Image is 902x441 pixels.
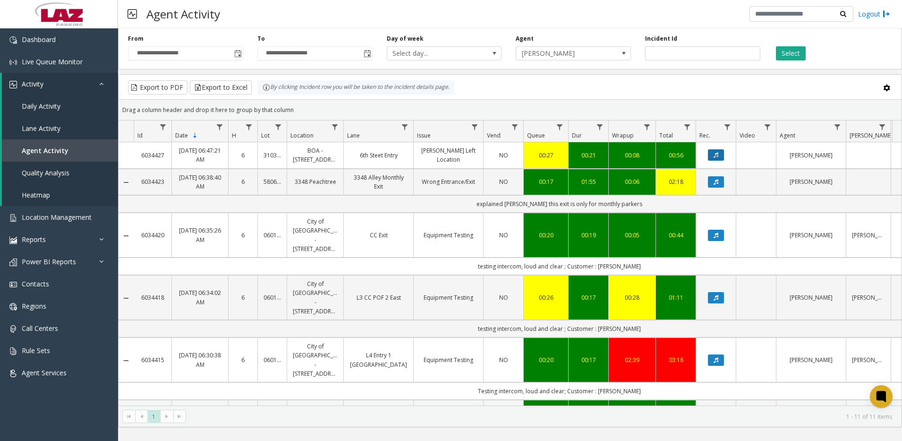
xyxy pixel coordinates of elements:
[264,293,281,302] a: 060133
[2,117,118,139] a: Lane Activity
[293,177,338,186] a: 3348 Peachtree
[876,121,889,133] a: Parker Filter Menu
[574,293,603,302] a: 00:17
[419,231,477,240] a: Equipment Testing
[9,325,17,333] img: 'icon'
[9,347,17,355] img: 'icon'
[468,121,481,133] a: Issue Filter Menu
[9,370,17,377] img: 'icon'
[574,355,603,364] a: 00:17
[9,236,17,244] img: 'icon'
[721,121,734,133] a: Rec. Filter Menu
[417,131,431,139] span: Issue
[850,131,893,139] span: [PERSON_NAME]
[22,190,50,199] span: Heatmap
[137,131,143,139] span: Id
[234,231,252,240] a: 6
[347,131,360,139] span: Lane
[852,293,885,302] a: [PERSON_NAME]
[139,293,166,302] a: 6034418
[22,57,83,66] span: Live Queue Monitor
[192,413,892,421] kendo-pager-info: 1 - 11 of 11 items
[119,357,134,364] a: Collapse Details
[529,151,562,160] a: 00:27
[22,368,67,377] span: Agent Services
[2,139,118,162] a: Agent Activity
[399,121,411,133] a: Lane Filter Menu
[264,177,281,186] a: 580623
[509,121,521,133] a: Vend Filter Menu
[2,162,118,184] a: Quality Analysis
[489,355,518,364] a: NO
[574,151,603,160] div: 00:21
[782,151,840,160] a: [PERSON_NAME]
[387,47,478,60] span: Select day...
[349,351,408,369] a: L4 Entry 1 [GEOGRAPHIC_DATA]
[574,231,603,240] div: 00:19
[329,121,341,133] a: Location Filter Menu
[662,231,690,240] a: 00:44
[263,84,270,91] img: infoIcon.svg
[261,131,270,139] span: Lot
[139,177,166,186] a: 6034423
[9,214,17,222] img: 'icon'
[529,355,562,364] a: 00:20
[190,80,252,95] button: Export to Excel
[574,177,603,186] a: 01:55
[614,231,650,240] a: 00:05
[293,146,338,164] a: BOA - [STREET_ADDRESS]
[489,293,518,302] a: NO
[614,151,650,160] div: 00:08
[128,35,144,43] label: From
[662,151,690,160] div: 00:56
[9,259,17,266] img: 'icon'
[2,184,118,206] a: Heatmap
[264,231,281,240] a: 060129
[213,121,226,133] a: Date Filter Menu
[2,73,118,95] a: Activity
[645,35,677,43] label: Incident Id
[419,293,477,302] a: Equipment Testing
[175,131,188,139] span: Date
[419,177,477,186] a: Wrong Entrance/Exit
[487,131,501,139] span: Vend
[119,102,902,118] div: Drag a column header and drop it here to group by that column
[119,232,134,240] a: Collapse Details
[257,35,265,43] label: To
[419,146,477,164] a: [PERSON_NAME] Left Location
[178,173,222,191] a: [DATE] 06:38:40 AM
[362,47,372,60] span: Toggle popup
[128,80,187,95] button: Export to PDF
[128,2,137,26] img: pageIcon
[662,293,690,302] a: 01:11
[22,324,58,333] span: Call Centers
[499,231,508,239] span: NO
[831,121,844,133] a: Agent Filter Menu
[293,342,338,378] a: City of [GEOGRAPHIC_DATA] - [STREET_ADDRESS]
[641,121,654,133] a: Wrapup Filter Menu
[272,121,285,133] a: Lot Filter Menu
[614,177,650,186] div: 00:06
[782,355,840,364] a: [PERSON_NAME]
[659,131,673,139] span: Total
[349,231,408,240] a: CC Exit
[264,151,281,160] a: 310316
[527,131,545,139] span: Queue
[516,47,607,60] span: [PERSON_NAME]
[529,231,562,240] a: 00:20
[232,131,236,139] span: H
[243,121,255,133] a: H Filter Menu
[234,293,252,302] a: 6
[178,351,222,369] a: [DATE] 06:30:38 AM
[499,178,508,186] span: NO
[22,35,56,44] span: Dashboard
[178,146,222,164] a: [DATE] 06:47:21 AM
[782,177,840,186] a: [PERSON_NAME]
[776,46,806,61] button: Select
[22,279,49,288] span: Contacts
[662,177,690,186] a: 02:18
[293,404,338,422] a: BI Pilgrim Garage.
